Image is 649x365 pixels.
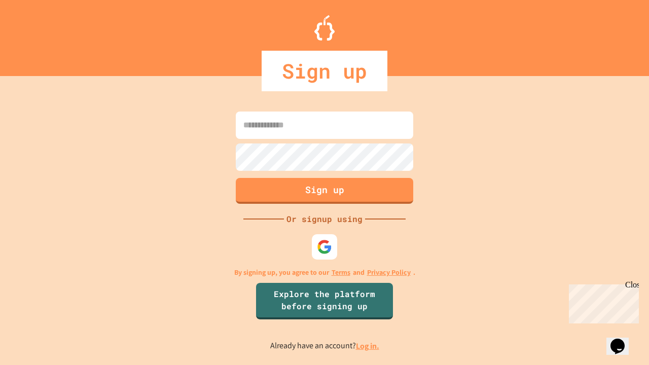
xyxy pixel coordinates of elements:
[606,324,639,355] iframe: chat widget
[284,213,365,225] div: Or signup using
[236,178,413,204] button: Sign up
[4,4,70,64] div: Chat with us now!Close
[256,283,393,319] a: Explore the platform before signing up
[332,267,350,278] a: Terms
[262,51,387,91] div: Sign up
[270,340,379,352] p: Already have an account?
[367,267,411,278] a: Privacy Policy
[234,267,415,278] p: By signing up, you agree to our and .
[356,341,379,351] a: Log in.
[317,239,332,254] img: google-icon.svg
[565,280,639,323] iframe: chat widget
[314,15,335,41] img: Logo.svg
